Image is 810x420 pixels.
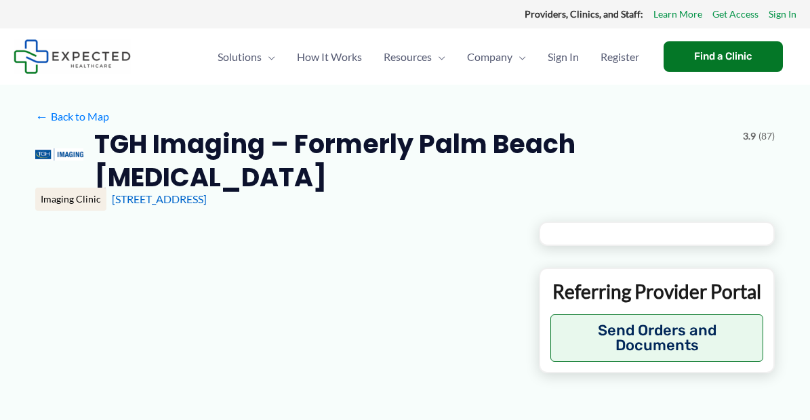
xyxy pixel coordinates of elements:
[769,5,796,23] a: Sign In
[94,127,732,194] h2: TGH Imaging – Formerly Palm Beach [MEDICAL_DATA]
[112,192,207,205] a: [STREET_ADDRESS]
[590,33,650,81] a: Register
[207,33,650,81] nav: Primary Site Navigation
[712,5,758,23] a: Get Access
[548,33,579,81] span: Sign In
[432,33,445,81] span: Menu Toggle
[35,188,106,211] div: Imaging Clinic
[262,33,275,81] span: Menu Toggle
[550,314,763,362] button: Send Orders and Documents
[456,33,537,81] a: CompanyMenu Toggle
[525,8,643,20] strong: Providers, Clinics, and Staff:
[384,33,432,81] span: Resources
[467,33,512,81] span: Company
[550,279,763,303] p: Referring Provider Portal
[512,33,526,81] span: Menu Toggle
[601,33,639,81] span: Register
[664,41,783,72] a: Find a Clinic
[297,33,362,81] span: How It Works
[537,33,590,81] a: Sign In
[35,106,109,127] a: ←Back to Map
[758,127,775,145] span: (87)
[373,33,456,81] a: ResourcesMenu Toggle
[743,127,756,145] span: 3.9
[218,33,262,81] span: Solutions
[653,5,702,23] a: Learn More
[35,110,48,123] span: ←
[286,33,373,81] a: How It Works
[14,39,131,74] img: Expected Healthcare Logo - side, dark font, small
[207,33,286,81] a: SolutionsMenu Toggle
